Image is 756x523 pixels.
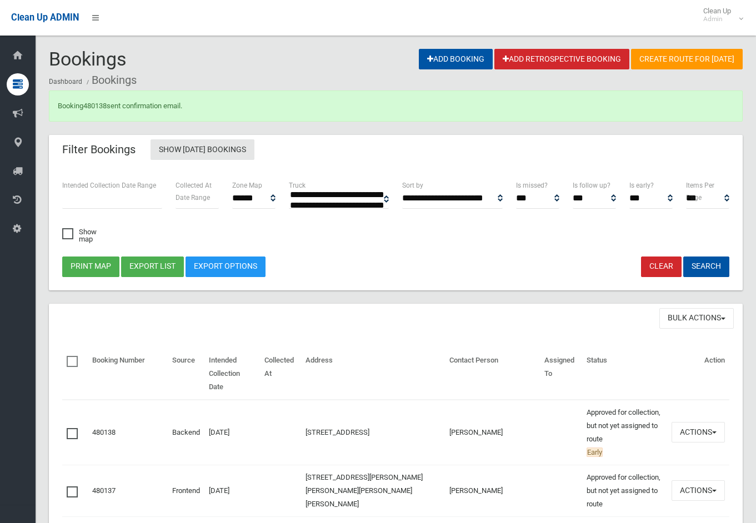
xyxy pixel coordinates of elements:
[672,422,725,442] button: Actions
[260,348,301,400] th: Collected At
[289,179,306,192] label: Truck
[672,480,725,501] button: Actions
[121,257,184,277] button: Export list
[92,428,116,436] a: 480138
[88,348,168,400] th: Booking Number
[11,12,79,23] span: Clean Up ADMIN
[84,70,137,90] li: Bookings
[83,102,107,110] a: 480138
[151,139,254,160] a: Show [DATE] Bookings
[494,49,629,69] a: Add Retrospective Booking
[49,48,127,70] span: Bookings
[204,465,259,516] td: [DATE]
[62,257,119,277] button: Print map
[186,257,266,277] a: Export Options
[703,15,731,23] small: Admin
[445,465,540,516] td: [PERSON_NAME]
[49,139,149,160] header: Filter Bookings
[540,348,582,400] th: Assigned To
[445,348,540,400] th: Contact Person
[204,400,259,465] td: [DATE]
[641,257,682,277] a: Clear
[631,49,743,69] a: Create route for [DATE]
[445,400,540,465] td: [PERSON_NAME]
[683,257,729,277] button: Search
[582,348,667,400] th: Status
[419,49,493,69] a: Add Booking
[698,7,742,23] span: Clean Up
[587,447,603,457] span: Early
[306,473,423,508] a: [STREET_ADDRESS][PERSON_NAME][PERSON_NAME][PERSON_NAME][PERSON_NAME]
[306,428,369,436] a: [STREET_ADDRESS]
[301,348,445,400] th: Address
[49,90,743,122] div: Booking sent confirmation email.
[49,78,82,86] a: Dashboard
[168,400,204,465] td: Backend
[204,348,259,400] th: Intended Collection Date
[667,348,729,400] th: Action
[92,486,116,495] a: 480137
[168,348,204,400] th: Source
[62,228,106,243] span: Show map
[582,400,667,465] td: Approved for collection, but not yet assigned to route
[582,465,667,516] td: Approved for collection, but not yet assigned to route
[168,465,204,516] td: Frontend
[659,308,734,329] button: Bulk Actions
